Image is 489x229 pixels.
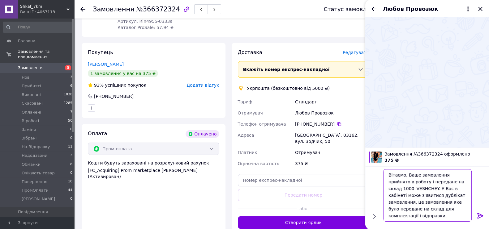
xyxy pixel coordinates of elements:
[70,153,72,158] span: 3
[22,92,41,98] span: Виконані
[22,162,41,167] span: Обманки
[238,122,286,127] span: Телефон отримувача
[22,75,31,80] span: Нові
[238,150,257,155] span: Платник
[18,38,35,44] span: Головна
[93,6,134,13] span: Замовлення
[477,5,484,13] button: Закрити
[294,96,370,107] div: Стандарт
[118,19,172,24] span: Артикул: Rin4955-0333s
[238,133,254,138] span: Адреса
[80,6,85,12] div: Повернутися назад
[22,179,47,185] span: Повернення
[70,162,72,167] span: 8
[22,170,55,176] span: Очікують товар
[70,127,72,132] span: 0
[370,5,378,13] button: Назад
[187,83,219,88] span: Додати відгук
[118,25,174,30] span: Каталог ProSale: 57.94 ₴
[93,93,134,99] div: [PHONE_NUMBER]
[186,130,219,138] div: Оплачено
[295,121,369,127] div: [PHONE_NUMBER]
[22,110,41,115] span: Оплачені
[70,83,72,89] span: 6
[65,65,71,70] span: 3
[68,118,72,124] span: 50
[22,188,49,193] span: ПромОплати
[3,22,73,33] input: Пошук
[324,6,380,12] div: Статус замовлення
[18,65,44,71] span: Замовлення
[238,161,279,166] span: Оціночна вартість
[64,92,72,98] span: 1038
[68,144,72,150] span: 11
[294,147,370,158] div: Отримувач
[18,49,74,60] span: Замовлення та повідомлення
[70,196,72,202] span: 0
[238,110,263,115] span: Отримувач
[22,101,43,106] span: Скасовані
[88,49,113,55] span: Покупець
[70,75,72,80] span: 3
[64,101,72,106] span: 1285
[22,144,50,150] span: На Відправку
[22,153,47,158] span: Недодзвони
[88,131,107,136] span: Оплата
[238,49,262,55] span: Доставка
[383,169,472,222] textarea: Вітаємо, Ваше замовлення прийнято в роботу і передане на склад 1000_VESHCHEY. У Вас в кабінеті мо...
[383,5,438,13] span: Любов Провозюк
[294,107,370,119] div: Любов Провозюк
[70,110,72,115] span: 7
[294,158,370,169] div: 375 ₴
[238,99,252,104] span: Тариф
[370,212,378,220] button: Показати кнопки
[70,170,72,176] span: 0
[22,127,36,132] span: Заміни
[20,9,74,15] div: Ваш ID: 4067113
[384,158,399,163] span: 375 ₴
[88,70,158,77] div: 1 замовлення у вас на 375 ₴
[136,6,180,13] span: №366372324
[297,206,310,212] span: або
[383,5,472,13] button: Любов Провозюк
[22,196,55,202] span: [PERSON_NAME]
[88,160,219,180] div: Кошти будуть зараховані на розрахунковий рахунок
[94,83,104,88] span: 93%
[238,174,369,186] input: Номер експрес-накладної
[238,216,369,229] button: Створити ярлик
[343,50,369,55] span: Редагувати
[22,118,39,124] span: В роботі
[22,83,41,89] span: Прийняті
[371,152,382,163] img: 6485195506_w100_h100_kupalnik-zhenskij-sdelnyj.jpg
[88,82,146,88] div: успішних покупок
[384,151,485,157] span: Замовлення №366372324 оформлено
[243,67,330,72] span: Вкажіть номер експрес-накладної
[294,130,370,147] div: [GEOGRAPHIC_DATA], 03162, вул. Зодчих, 50
[70,135,72,141] span: 0
[68,179,72,185] span: 10
[88,167,219,180] div: [FC_Acquiring] Prom marketplace [PERSON_NAME] (Активирован)
[246,85,331,91] div: Укрпошта (безкоштовно від 5000 ₴)
[20,4,66,9] span: Shkaf_7km
[18,209,48,215] span: Повідомлення
[88,62,124,67] a: [PERSON_NAME]
[22,135,36,141] span: Зібрані
[68,188,72,193] span: 44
